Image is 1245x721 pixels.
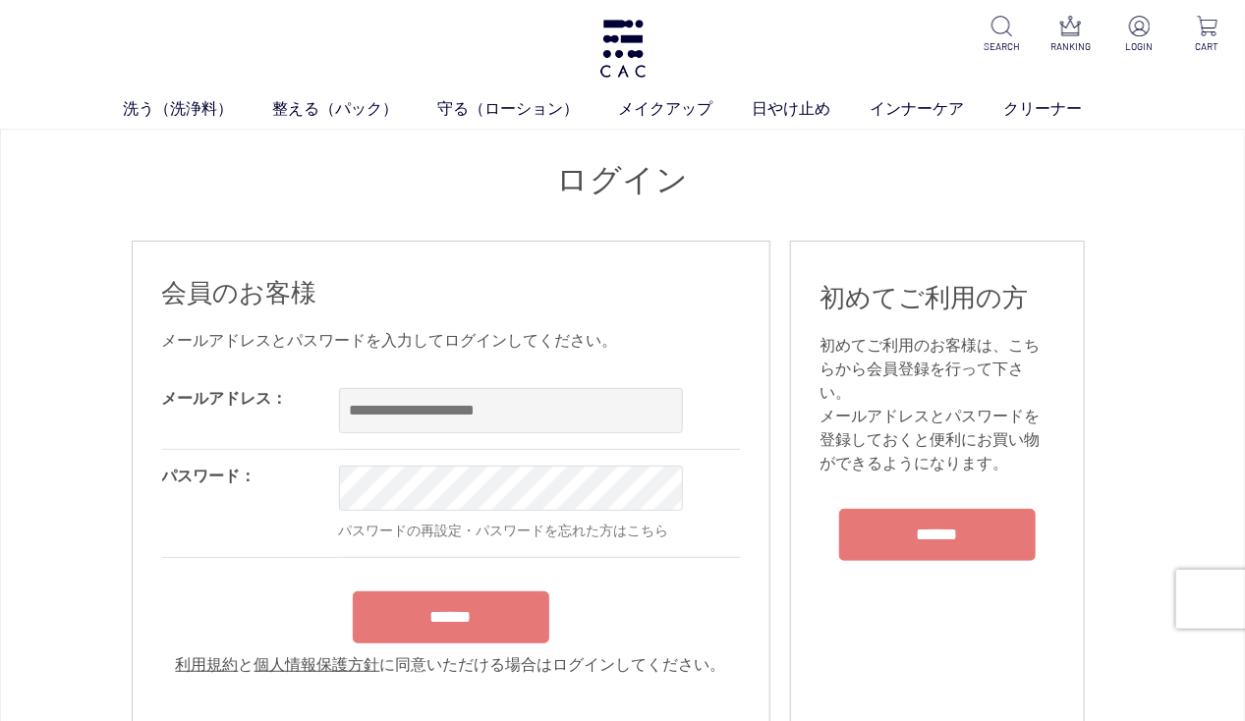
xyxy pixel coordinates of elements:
a: メイクアップ [619,97,753,121]
a: CART [1185,16,1229,54]
div: と に同意いただける場合はログインしてください。 [162,653,740,677]
p: SEARCH [981,39,1025,54]
a: 整える（パック） [273,97,438,121]
a: パスワードの再設定・パスワードを忘れた方はこちら [339,523,669,538]
a: クリーナー [1004,97,1122,121]
label: パスワード： [162,468,256,484]
a: インナーケア [871,97,1004,121]
a: 利用規約 [176,656,239,673]
img: logo [597,20,649,78]
a: SEARCH [981,16,1025,54]
a: 守る（ローション） [438,97,619,121]
h1: ログイン [132,159,1114,201]
p: RANKING [1048,39,1093,54]
span: 初めてご利用の方 [821,283,1029,312]
a: LOGIN [1117,16,1161,54]
a: 洗う（洗浄料） [124,97,273,121]
div: メールアドレスとパスワードを入力してログインしてください。 [162,329,740,353]
p: LOGIN [1117,39,1161,54]
span: 会員のお客様 [162,278,317,307]
a: 日やけ止め [753,97,871,121]
a: RANKING [1048,16,1093,54]
div: 初めてご利用のお客様は、こちらから会員登録を行って下さい。 メールアドレスとパスワードを登録しておくと便利にお買い物ができるようになります。 [821,334,1054,475]
a: 個人情報保護方針 [255,656,380,673]
p: CART [1185,39,1229,54]
label: メールアドレス： [162,390,288,407]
